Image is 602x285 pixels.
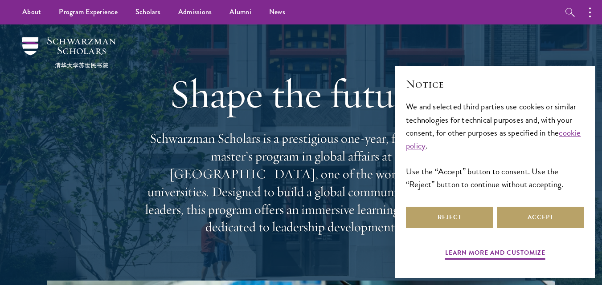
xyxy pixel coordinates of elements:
h2: Notice [406,76,584,92]
img: Schwarzman Scholars [22,37,116,68]
div: We and selected third parties use cookies or similar technologies for technical purposes and, wit... [406,100,584,190]
button: Accept [497,207,584,228]
button: Reject [406,207,493,228]
h1: Shape the future. [141,69,462,119]
a: cookie policy [406,126,581,152]
p: Schwarzman Scholars is a prestigious one-year, fully funded master’s program in global affairs at... [141,130,462,236]
button: Learn more and customize [445,247,545,261]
